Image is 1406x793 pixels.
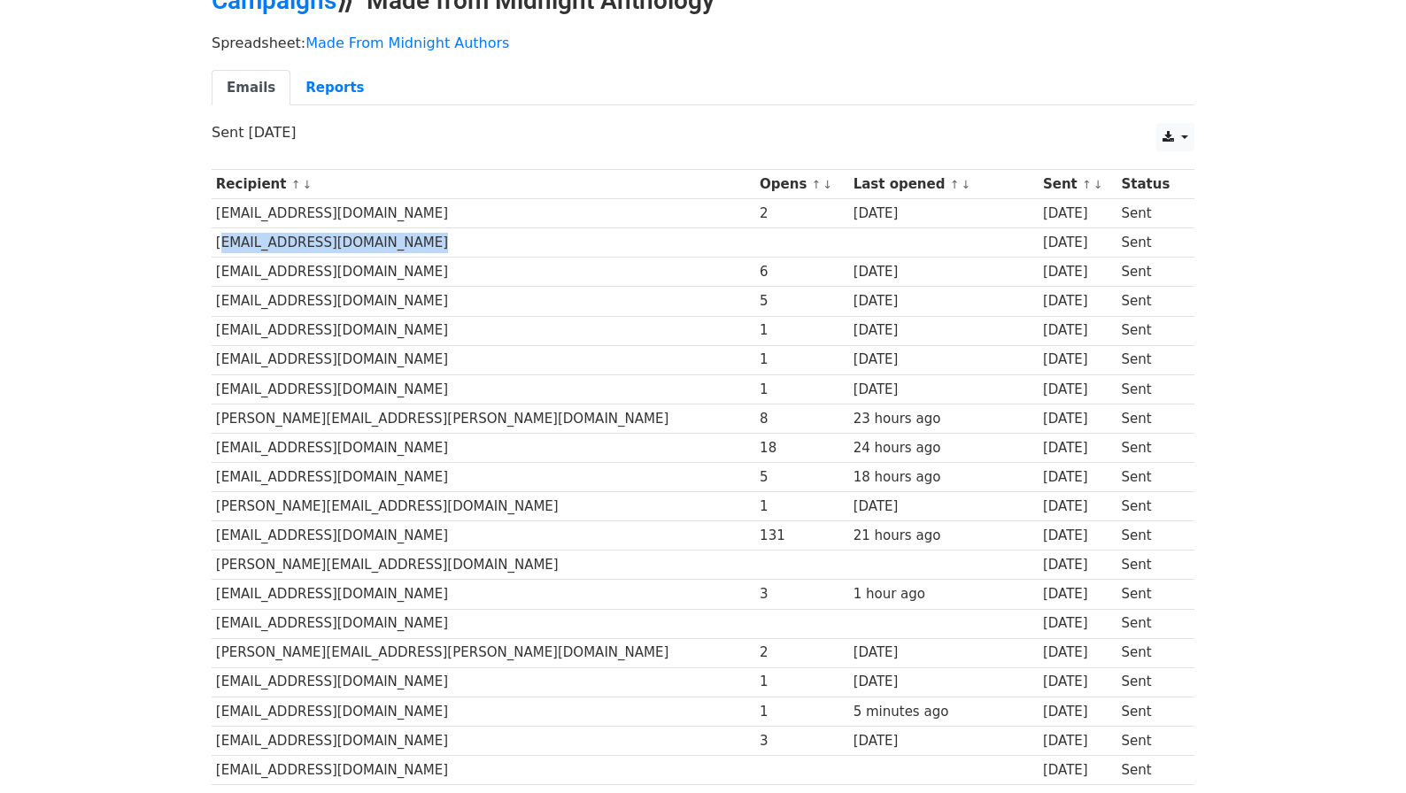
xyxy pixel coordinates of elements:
td: [EMAIL_ADDRESS][DOMAIN_NAME] [212,258,755,287]
div: [DATE] [1043,584,1113,604]
div: [DATE] [854,291,1035,312]
div: [DATE] [1043,350,1113,370]
a: ↓ [961,178,970,191]
div: 2 [760,204,845,224]
div: [DATE] [1043,672,1113,692]
div: 24 hours ago [854,438,1035,458]
div: 1 [760,380,845,400]
td: Sent [1117,287,1185,316]
th: Opens [755,170,849,199]
th: Recipient [212,170,755,199]
td: [PERSON_NAME][EMAIL_ADDRESS][DOMAIN_NAME] [212,550,755,580]
td: Sent [1117,521,1185,550]
a: Emails [212,70,290,106]
td: [EMAIL_ADDRESS][DOMAIN_NAME] [212,609,755,638]
td: Sent [1117,609,1185,638]
div: 1 [760,497,845,517]
div: [DATE] [1043,497,1113,517]
div: [DATE] [1043,380,1113,400]
td: [EMAIL_ADDRESS][DOMAIN_NAME] [212,374,755,404]
div: 1 [760,350,845,370]
div: [DATE] [1043,291,1113,312]
td: [EMAIL_ADDRESS][DOMAIN_NAME] [212,228,755,258]
div: 1 [760,320,845,341]
div: [DATE] [854,262,1035,282]
a: Reports [290,70,379,106]
td: [EMAIL_ADDRESS][DOMAIN_NAME] [212,521,755,550]
div: [DATE] [1043,702,1113,722]
div: [DATE] [1043,233,1113,253]
td: Sent [1117,638,1185,667]
div: 131 [760,526,845,546]
div: 2 [760,643,845,663]
td: Sent [1117,374,1185,404]
td: [EMAIL_ADDRESS][DOMAIN_NAME] [212,287,755,316]
div: 18 hours ago [854,467,1035,488]
div: 1 [760,672,845,692]
td: Sent [1117,433,1185,462]
div: [DATE] [854,497,1035,517]
div: [DATE] [1043,526,1113,546]
div: 5 minutes ago [854,702,1035,722]
td: [EMAIL_ADDRESS][DOMAIN_NAME] [212,755,755,784]
th: Last opened [849,170,1039,199]
td: Sent [1117,697,1185,726]
td: Sent [1117,404,1185,433]
td: Sent [1117,228,1185,258]
a: ↑ [950,178,960,191]
div: 18 [760,438,845,458]
div: [DATE] [1043,409,1113,429]
div: [DATE] [854,380,1035,400]
td: [EMAIL_ADDRESS][DOMAIN_NAME] [212,580,755,609]
div: [DATE] [854,643,1035,663]
td: [PERSON_NAME][EMAIL_ADDRESS][PERSON_NAME][DOMAIN_NAME] [212,404,755,433]
div: 5 [760,467,845,488]
div: [DATE] [854,731,1035,751]
div: [DATE] [854,204,1035,224]
a: ↓ [1093,178,1103,191]
td: Sent [1117,463,1185,492]
div: [DATE] [1043,555,1113,575]
a: ↓ [302,178,312,191]
div: [DATE] [854,320,1035,341]
td: [EMAIL_ADDRESS][DOMAIN_NAME] [212,433,755,462]
td: Sent [1117,580,1185,609]
td: [PERSON_NAME][EMAIL_ADDRESS][DOMAIN_NAME] [212,492,755,521]
td: Sent [1117,550,1185,580]
div: 6 [760,262,845,282]
p: Spreadsheet: [212,34,1194,52]
div: 5 [760,291,845,312]
td: [EMAIL_ADDRESS][DOMAIN_NAME] [212,463,755,492]
td: [EMAIL_ADDRESS][DOMAIN_NAME] [212,667,755,697]
td: Sent [1117,316,1185,345]
td: Sent [1117,345,1185,374]
a: Made From Midnight Authors [305,35,509,51]
th: Sent [1039,170,1117,199]
div: [DATE] [1043,760,1113,781]
td: Sent [1117,199,1185,228]
div: 3 [760,731,845,751]
a: ↑ [291,178,301,191]
p: Sent [DATE] [212,123,1194,142]
div: 8 [760,409,845,429]
div: 1 hour ago [854,584,1035,604]
div: [DATE] [1043,467,1113,488]
td: [PERSON_NAME][EMAIL_ADDRESS][PERSON_NAME][DOMAIN_NAME] [212,638,755,667]
th: Status [1117,170,1185,199]
div: [DATE] [1043,262,1113,282]
div: 3 [760,584,845,604]
a: ↑ [812,178,822,191]
iframe: Chat Widget [1317,708,1406,793]
td: [EMAIL_ADDRESS][DOMAIN_NAME] [212,316,755,345]
td: [EMAIL_ADDRESS][DOMAIN_NAME] [212,199,755,228]
div: 1 [760,702,845,722]
td: [EMAIL_ADDRESS][DOMAIN_NAME] [212,345,755,374]
a: ↓ [823,178,832,191]
td: [EMAIL_ADDRESS][DOMAIN_NAME] [212,726,755,755]
div: [DATE] [854,350,1035,370]
td: [EMAIL_ADDRESS][DOMAIN_NAME] [212,697,755,726]
div: [DATE] [1043,204,1113,224]
td: Sent [1117,258,1185,287]
div: [DATE] [854,672,1035,692]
